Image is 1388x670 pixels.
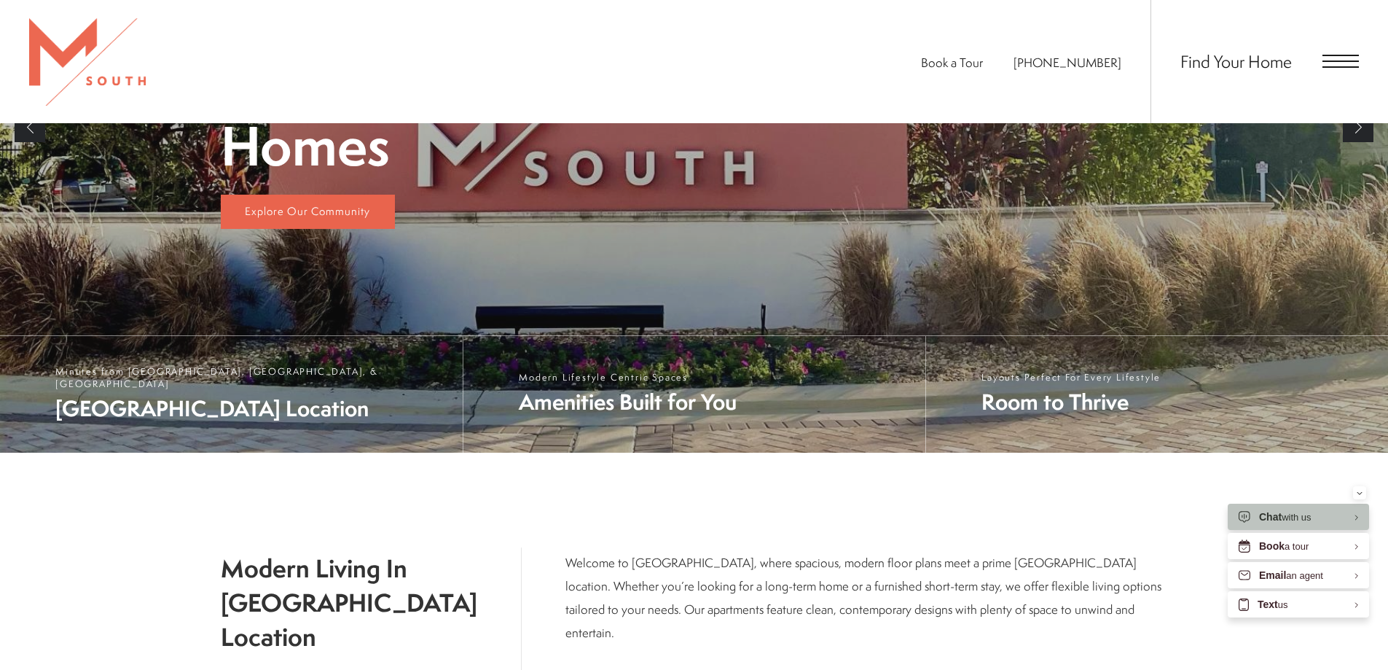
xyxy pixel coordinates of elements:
a: Modern Lifestyle Centric Spaces [463,336,925,453]
a: Next [1343,112,1373,142]
span: [GEOGRAPHIC_DATA] Location [55,394,448,424]
a: Layouts Perfect For Every Lifestyle [925,336,1388,453]
span: Minutes from [GEOGRAPHIC_DATA], [GEOGRAPHIC_DATA], & [GEOGRAPHIC_DATA] [55,365,448,390]
span: Modern Lifestyle Centric Spaces [519,371,737,383]
span: Room to Thrive [981,387,1161,417]
a: Explore Our Community [221,195,395,230]
a: Book a Tour [921,54,983,71]
a: Previous [15,112,45,142]
button: Open Menu [1322,55,1359,68]
span: Layouts Perfect For Every Lifestyle [981,371,1161,383]
span: [PHONE_NUMBER] [1013,54,1121,71]
a: Call Us at 813-570-8014 [1013,54,1121,71]
span: Amenities Built for You [519,387,737,417]
span: Explore Our Community [245,203,370,219]
a: Find Your Home [1180,50,1292,73]
img: MSouth [29,18,146,106]
h1: Modern Living In [GEOGRAPHIC_DATA] Location [221,551,477,654]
